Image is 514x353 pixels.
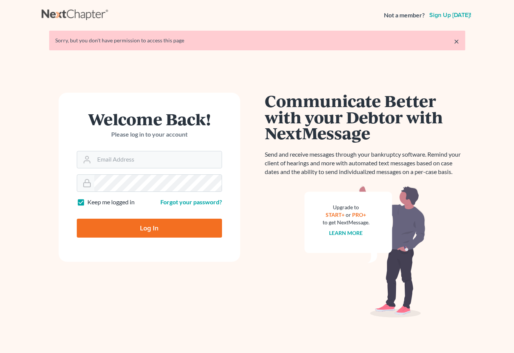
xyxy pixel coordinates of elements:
h1: Communicate Better with your Debtor with NextMessage [265,93,465,141]
input: Log In [77,219,222,238]
input: Email Address [94,151,222,168]
a: START+ [326,211,345,218]
h1: Welcome Back! [77,111,222,127]
span: or [346,211,351,218]
a: PRO+ [352,211,366,218]
div: to get NextMessage. [323,219,370,226]
a: Forgot your password? [160,198,222,205]
strong: Not a member? [384,11,425,20]
a: × [454,37,459,46]
div: Upgrade to [323,204,370,211]
div: Sorry, but you don't have permission to access this page [55,37,459,44]
img: nextmessage_bg-59042aed3d76b12b5cd301f8e5b87938c9018125f34e5fa2b7a6b67550977c72.svg [304,185,425,318]
a: Sign up [DATE]! [428,12,473,18]
label: Keep me logged in [87,198,135,207]
a: Learn more [329,230,363,236]
p: Send and receive messages through your bankruptcy software. Remind your client of hearings and mo... [265,150,465,176]
p: Please log in to your account [77,130,222,139]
